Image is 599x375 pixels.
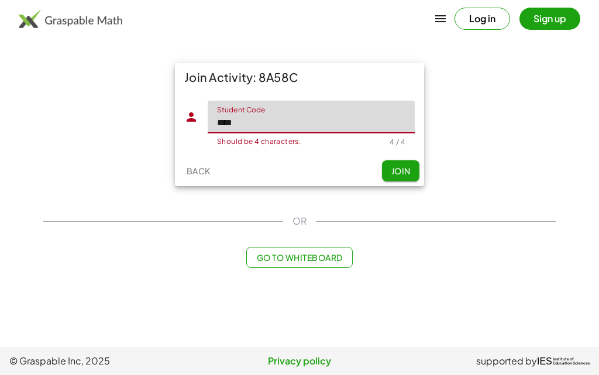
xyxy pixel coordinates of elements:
div: 4 / 4 [390,137,405,146]
button: Go to Whiteboard [246,247,352,268]
span: IES [537,356,552,367]
button: Back [180,160,217,181]
a: Privacy policy [203,354,397,368]
button: Join [382,160,419,181]
a: IESInstitute ofEducation Sciences [537,354,590,368]
button: Sign up [519,8,580,30]
div: Should be 4 characters. [217,138,390,145]
button: Log in [455,8,510,30]
span: supported by [476,354,537,368]
span: Join [391,166,410,176]
span: Back [186,166,210,176]
span: © Graspable Inc, 2025 [9,354,203,368]
div: Join Activity: 8A58C [175,63,424,91]
span: Institute of Education Sciences [553,357,590,366]
span: OR [292,214,307,228]
span: Go to Whiteboard [256,252,342,263]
